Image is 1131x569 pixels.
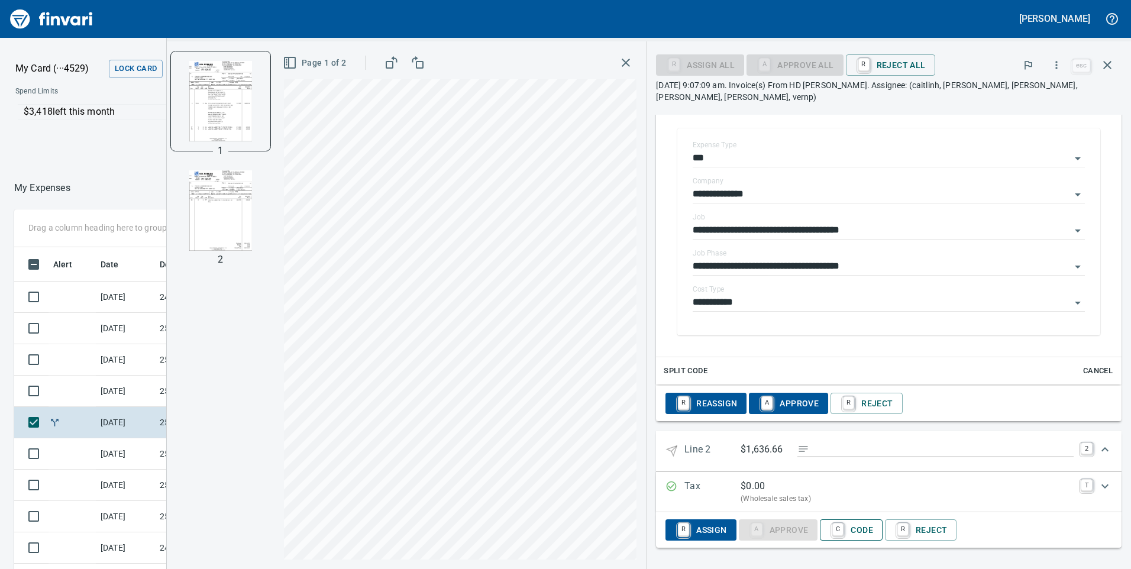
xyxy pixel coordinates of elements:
[15,86,229,98] span: Spend Limits
[218,144,223,158] p: 1
[53,257,72,271] span: Alert
[656,59,744,69] div: Assign All
[155,344,261,376] td: 254002
[831,393,902,414] button: RReject
[155,470,261,501] td: 254002
[115,62,157,76] span: Lock Card
[96,376,155,407] td: [DATE]
[155,438,261,470] td: 254002
[1069,222,1086,239] button: Open
[840,393,893,413] span: Reject
[96,282,155,313] td: [DATE]
[49,418,61,426] span: Split transaction
[678,523,689,536] a: R
[96,470,155,501] td: [DATE]
[693,141,736,148] label: Expense Type
[829,520,873,540] span: Code
[24,105,395,119] p: $3,418 left this month
[664,364,707,378] span: Split Code
[1019,12,1090,25] h5: [PERSON_NAME]
[7,5,96,33] img: Finvari
[1069,258,1086,275] button: Open
[693,250,726,257] label: Job Phase
[155,501,261,532] td: 255504
[656,472,1122,512] div: Expand
[761,396,773,409] a: A
[1069,150,1086,167] button: Open
[855,55,926,75] span: Reject All
[1081,442,1093,454] a: 2
[897,523,909,536] a: R
[1069,295,1086,311] button: Open
[661,362,710,380] button: Split Code
[1079,362,1117,380] button: Cancel
[656,79,1122,103] p: [DATE] 9:07:09 am. Invoice(s) From HD [PERSON_NAME]. Assignee: (caitlinh, [PERSON_NAME], [PERSON_...
[101,257,119,271] span: Date
[28,222,202,234] p: Drag a column heading here to group the table
[749,393,828,414] button: AApprove
[53,257,88,271] span: Alert
[155,407,261,438] td: 254002
[1016,9,1093,28] button: [PERSON_NAME]
[160,257,204,271] span: Description
[1072,59,1090,72] a: esc
[820,519,883,541] button: CCode
[1043,52,1069,78] button: More
[14,181,70,195] p: My Expenses
[280,52,351,74] button: Page 1 of 2
[96,407,155,438] td: [DATE]
[758,393,819,413] span: Approve
[96,501,155,532] td: [DATE]
[96,532,155,564] td: [DATE]
[218,253,223,267] p: 2
[832,523,844,536] a: C
[894,520,947,540] span: Reject
[693,214,705,221] label: Job
[96,344,155,376] td: [DATE]
[656,112,1122,385] div: Expand
[96,313,155,344] td: [DATE]
[155,376,261,407] td: 254002
[155,282,261,313] td: 241503
[739,524,818,534] div: Coding Required
[858,58,870,71] a: R
[155,532,261,564] td: 244015
[747,59,843,69] div: Expense Type required
[101,257,134,271] span: Date
[14,181,70,195] nav: breadcrumb
[843,396,854,409] a: R
[15,62,104,76] p: My Card (···4529)
[1082,364,1114,378] span: Cancel
[846,54,935,76] button: RReject All
[693,286,725,293] label: Cost Type
[741,479,765,493] p: $ 0.00
[6,119,402,131] p: Online allowed
[180,170,261,251] img: Page 2
[1069,51,1122,79] span: Close invoice
[285,56,346,70] span: Page 1 of 2
[155,313,261,344] td: 254002
[885,519,956,541] button: RReject
[180,61,261,141] img: Page 1
[656,431,1122,471] div: Expand
[96,438,155,470] td: [DATE]
[109,60,163,78] button: Lock Card
[1015,52,1041,78] button: Flag
[656,386,1122,421] div: Expand
[1081,479,1093,491] a: T
[678,396,689,409] a: R
[693,177,723,185] label: Company
[656,512,1122,548] div: Expand
[675,393,737,413] span: Reassign
[665,393,747,414] button: RReassign
[1069,186,1086,203] button: Open
[675,520,726,540] span: Assign
[741,442,788,457] p: $1,636.66
[684,479,741,505] p: Tax
[665,519,736,541] button: RAssign
[160,257,219,271] span: Description
[741,493,1074,505] p: (Wholesale sales tax)
[684,442,741,460] p: Line 2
